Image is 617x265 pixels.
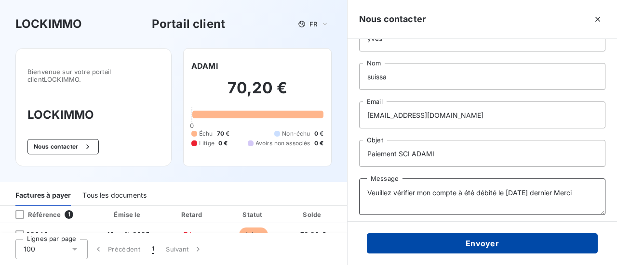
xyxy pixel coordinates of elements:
[300,230,326,239] span: 70,20 €
[152,15,225,33] h3: Portail client
[8,210,61,219] div: Référence
[285,210,340,219] div: Solde
[96,210,160,219] div: Émise le
[164,210,222,219] div: Retard
[217,129,230,138] span: 70 €
[191,60,218,72] h6: ADAMI
[179,230,206,239] span: +7 jours
[146,239,160,259] button: 1
[255,139,310,148] span: Avoirs non associés
[199,139,215,148] span: Litige
[88,239,146,259] button: Précédent
[359,63,605,90] input: placeholder
[82,186,147,206] div: Tous les documents
[344,210,393,219] div: PDF
[26,230,48,240] span: 92648
[190,122,194,129] span: 0
[367,233,598,253] button: Envoyer
[359,178,605,215] textarea: Veuillez vérifier mon compte à été débité le [DATE] dernier Merci
[65,210,73,219] span: 1
[27,139,99,154] button: Nous contacter
[27,68,160,83] span: Bienvenue sur votre portail client LOCKIMMO .
[152,244,154,254] span: 1
[359,101,605,128] input: placeholder
[225,210,282,219] div: Statut
[218,139,228,148] span: 0 €
[160,239,209,259] button: Suivant
[314,129,323,138] span: 0 €
[107,230,150,239] span: 18 août 2025
[15,15,82,33] h3: LOCKIMMO
[191,78,323,107] h2: 70,20 €
[359,13,426,26] h5: Nous contacter
[314,139,323,148] span: 0 €
[15,186,71,206] div: Factures à payer
[309,20,317,28] span: FR
[282,129,310,138] span: Non-échu
[24,244,35,254] span: 100
[239,227,268,242] span: échue
[27,106,160,124] h3: LOCKIMMO
[359,140,605,167] input: placeholder
[199,129,213,138] span: Échu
